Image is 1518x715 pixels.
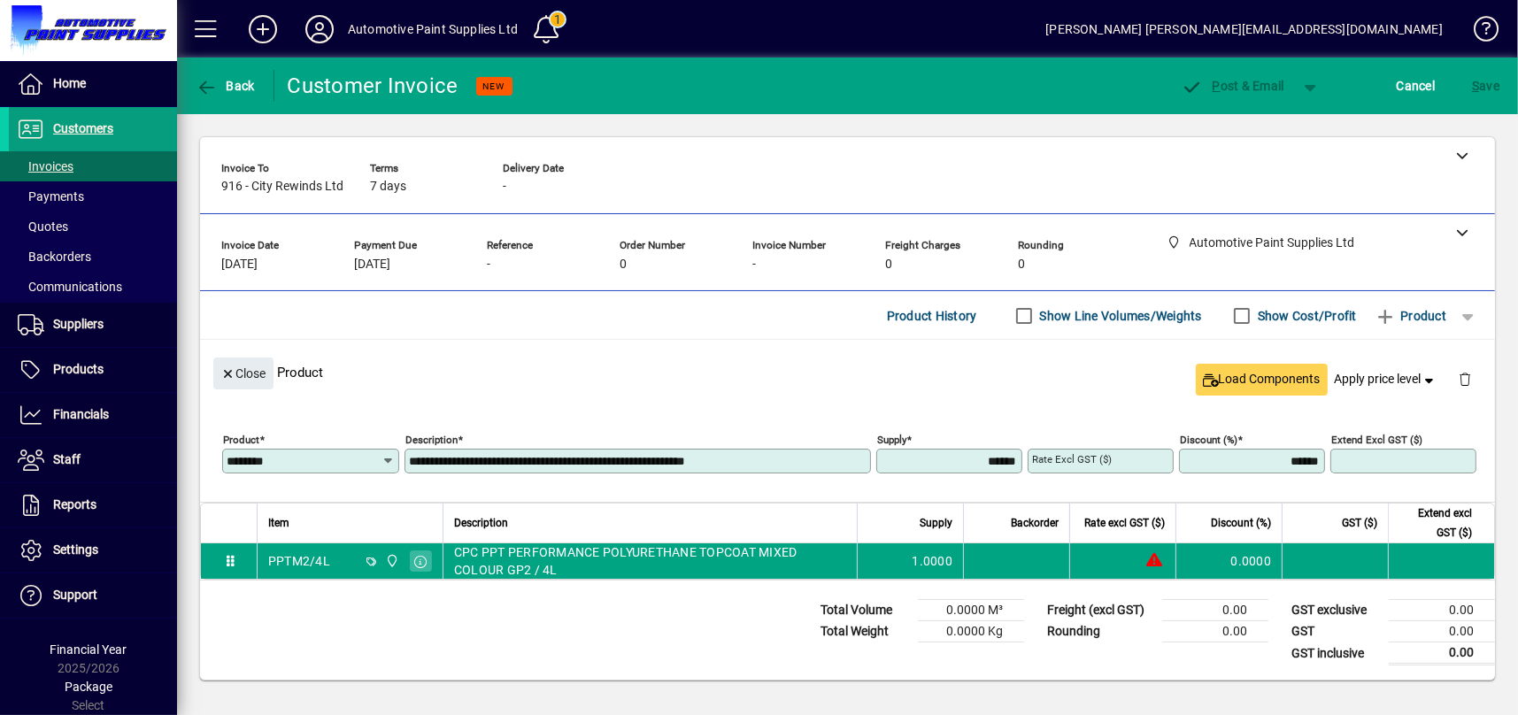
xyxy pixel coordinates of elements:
[1342,513,1377,533] span: GST ($)
[1389,621,1495,642] td: 0.00
[9,242,177,272] a: Backorders
[454,543,846,579] span: CPC PPT PERFORMANCE POLYURETHANE TOPCOAT MIXED COLOUR GP2 / 4L
[1444,371,1486,387] app-page-header-button: Delete
[913,552,953,570] span: 1.0000
[18,219,68,234] span: Quotes
[53,588,97,602] span: Support
[1203,370,1321,388] span: Load Components
[812,621,918,642] td: Total Weight
[221,180,343,194] span: 916 - City Rewinds Ltd
[1036,307,1202,325] label: Show Line Volumes/Weights
[18,159,73,173] span: Invoices
[1038,621,1162,642] td: Rounding
[53,497,96,511] span: Reports
[1328,364,1445,396] button: Apply price level
[381,551,401,571] span: Automotive Paint Supplies Ltd
[223,434,259,446] mat-label: Product
[1038,600,1162,621] td: Freight (excl GST)
[1196,364,1328,396] button: Load Components
[196,79,255,93] span: Back
[288,72,458,100] div: Customer Invoice
[9,483,177,527] a: Reports
[53,121,113,135] span: Customers
[1331,434,1422,446] mat-label: Extend excl GST ($)
[487,258,490,272] span: -
[1254,307,1357,325] label: Show Cost/Profit
[1472,79,1479,93] span: S
[1173,70,1293,102] button: Post & Email
[370,180,406,194] span: 7 days
[1366,300,1455,332] button: Product
[1162,600,1268,621] td: 0.00
[1389,642,1495,665] td: 0.00
[213,357,274,389] button: Close
[503,180,506,194] span: -
[1162,621,1268,642] td: 0.00
[752,258,756,272] span: -
[880,300,984,332] button: Product History
[9,211,177,242] a: Quotes
[1211,513,1271,533] span: Discount (%)
[53,362,104,376] span: Products
[1175,543,1282,579] td: 0.0000
[9,438,177,482] a: Staff
[885,258,892,272] span: 0
[18,250,91,264] span: Backorders
[1283,600,1389,621] td: GST exclusive
[1180,434,1237,446] mat-label: Discount (%)
[220,359,266,388] span: Close
[1283,621,1389,642] td: GST
[1399,504,1472,542] span: Extend excl GST ($)
[53,76,86,90] span: Home
[1389,600,1495,621] td: 0.00
[1397,72,1436,100] span: Cancel
[235,13,291,45] button: Add
[918,621,1024,642] td: 0.0000 Kg
[483,81,505,92] span: NEW
[268,513,289,533] span: Item
[9,303,177,347] a: Suppliers
[53,407,109,421] span: Financials
[268,552,330,570] div: PPTM2/4L
[887,302,977,330] span: Product History
[1468,70,1504,102] button: Save
[1375,302,1446,330] span: Product
[191,70,259,102] button: Back
[812,600,918,621] td: Total Volume
[1084,513,1165,533] span: Rate excl GST ($)
[1335,370,1437,388] span: Apply price level
[18,189,84,204] span: Payments
[18,280,122,294] span: Communications
[291,13,348,45] button: Profile
[9,272,177,302] a: Communications
[877,434,906,446] mat-label: Supply
[405,434,458,446] mat-label: Description
[65,680,112,694] span: Package
[221,258,258,272] span: [DATE]
[1444,357,1486,400] button: Delete
[918,600,1024,621] td: 0.0000 M³
[9,348,177,392] a: Products
[53,542,98,557] span: Settings
[354,258,390,272] span: [DATE]
[209,365,278,381] app-page-header-button: Close
[53,452,81,466] span: Staff
[1182,79,1284,93] span: ost & Email
[9,181,177,211] a: Payments
[9,62,177,106] a: Home
[348,15,518,43] div: Automotive Paint Supplies Ltd
[177,70,274,102] app-page-header-button: Back
[1018,258,1025,272] span: 0
[50,642,127,657] span: Financial Year
[1283,642,1389,665] td: GST inclusive
[1213,79,1221,93] span: P
[1045,15,1443,43] div: [PERSON_NAME] [PERSON_NAME][EMAIL_ADDRESS][DOMAIN_NAME]
[620,258,627,272] span: 0
[1392,70,1440,102] button: Cancel
[9,573,177,618] a: Support
[1460,4,1496,61] a: Knowledge Base
[1032,453,1112,465] mat-label: Rate excl GST ($)
[9,528,177,573] a: Settings
[1472,72,1499,100] span: ave
[200,340,1495,404] div: Product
